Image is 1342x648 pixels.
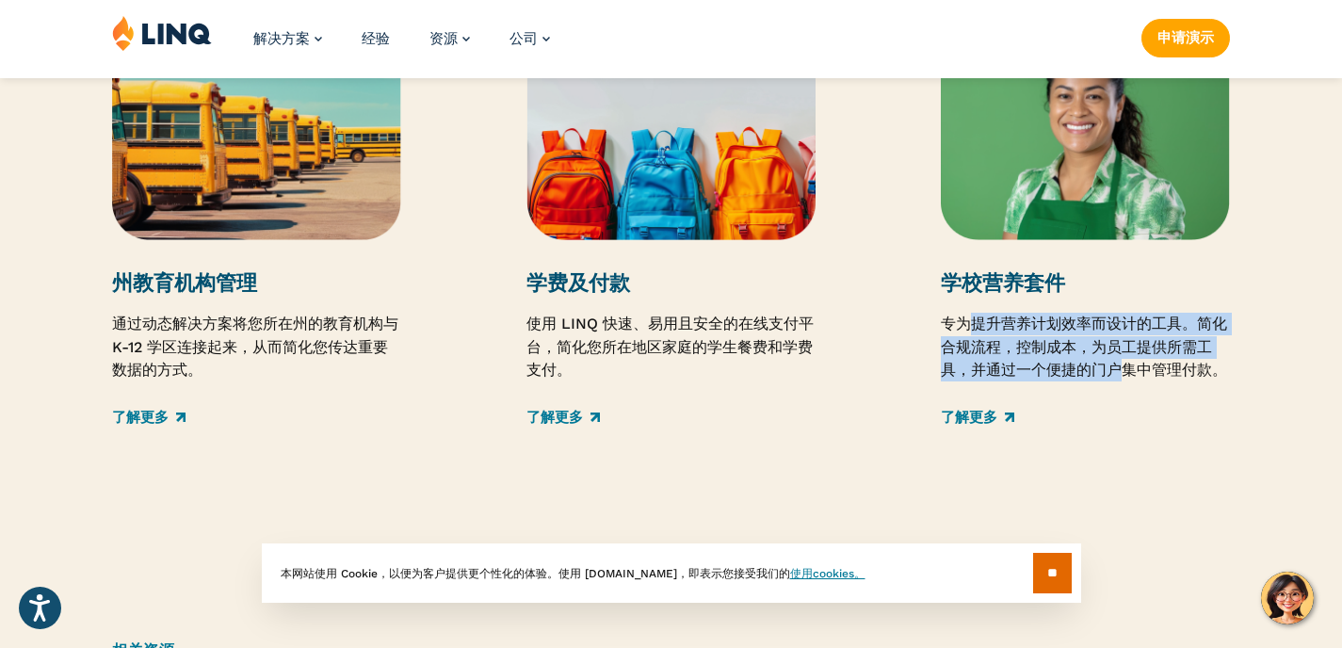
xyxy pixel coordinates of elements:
[526,28,816,239] img: 付款缩略图
[526,409,583,426] font: 了解更多
[112,28,401,239] img: 州缩略图
[1157,29,1214,46] font: 申请演示
[253,30,310,47] font: 解决方案
[941,28,1230,239] img: 学校营养套件
[526,315,814,379] font: 使用 LINQ 快速、易用且安全的在线支付平台，简化您所在地区家庭的学生餐费和学费支付。
[253,15,550,77] nav: 主要导航
[1261,572,1314,624] button: Hello, have a question? Let’s chat.
[112,15,212,51] img: LINQ | K-12 软件
[509,30,538,47] font: 公司
[526,271,630,295] font: 学费及付款
[790,565,865,582] a: 使用cookies。
[112,407,186,428] a: 了解更多
[253,30,322,47] a: 解决方案
[281,567,790,580] font: 本网站使用 Cookie，以便为客户提供更个性化的体验。使用 [DOMAIN_NAME]，即表示您接受我们的
[526,407,600,428] a: 了解更多
[941,315,1227,379] font: 专为提升营养计划效率而设计的工具。简化合规流程，控制成本，为员工提供所需工具，并通过一个便捷的门户集中管理付款。
[429,30,458,47] font: 资源
[941,409,997,426] font: 了解更多
[941,407,1014,428] a: 了解更多
[362,30,390,47] a: 经验
[112,271,257,295] font: 州教育机构管理
[1141,19,1230,57] a: 申请演示
[112,409,169,426] font: 了解更多
[790,567,865,580] font: 使用cookies。
[429,30,470,47] a: 资源
[509,30,550,47] a: 公司
[112,315,398,379] font: 通过动态解决方案将您所在州的教育机构与 K-12 学区连接起来，从而简化您传达重要数据的方式。
[941,271,1065,295] font: 学校营养套件
[1141,15,1230,57] nav: 按钮导航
